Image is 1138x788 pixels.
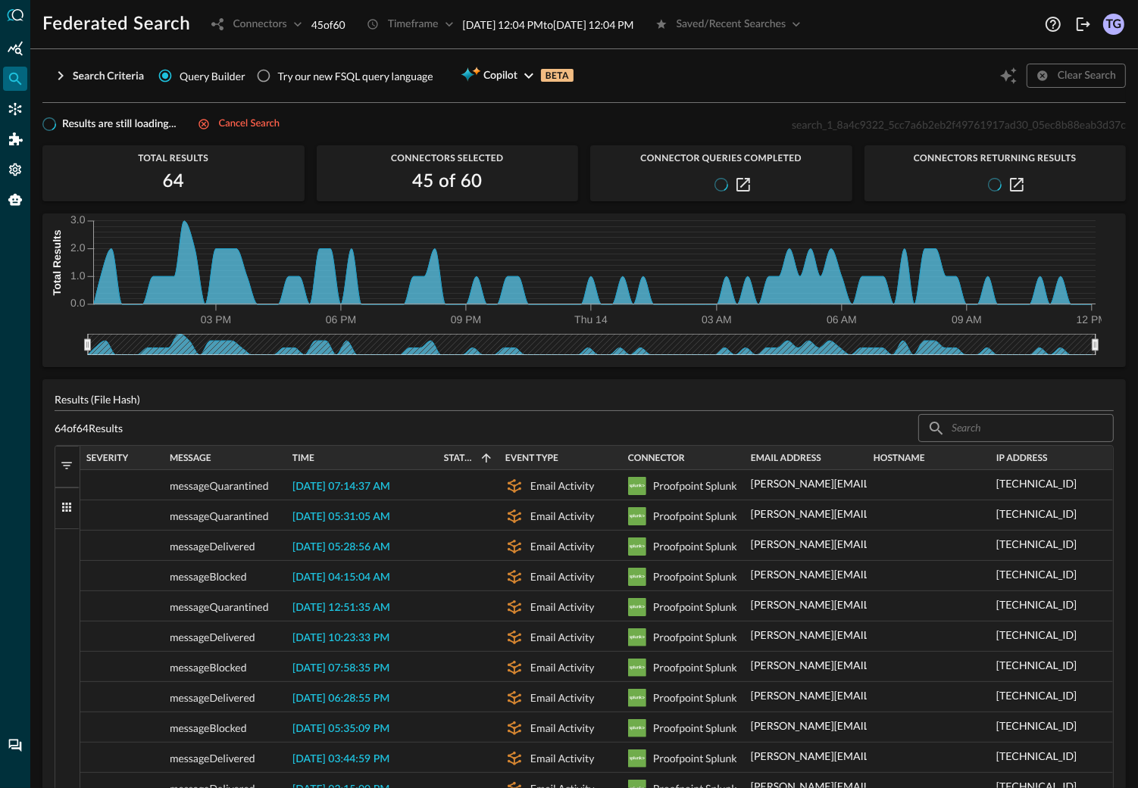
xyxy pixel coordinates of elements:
div: Email Activity [530,713,595,743]
button: Search Criteria [42,64,153,88]
span: messageBlocked [170,562,247,592]
span: Message [170,453,211,463]
div: Proofpoint Splunk [653,592,737,622]
div: Proofpoint Splunk [653,743,737,774]
div: Settings [3,157,27,182]
span: [DATE] 04:15:04 AM [292,572,390,583]
span: Connector [628,453,685,463]
div: Email Activity [530,501,595,531]
span: [DATE] 06:28:55 PM [292,693,389,704]
div: Proofpoint Splunk [653,471,737,501]
span: [DATE] 12:51:35 AM [292,603,390,613]
div: Email Activity [530,683,595,713]
tspan: 09 PM [451,314,481,326]
p: [PERSON_NAME][EMAIL_ADDRESS][PERSON_NAME] [751,687,1007,703]
svg: Splunk [628,507,646,525]
span: messageBlocked [170,713,247,743]
tspan: 06 PM [326,314,356,326]
span: [DATE] 07:14:37 AM [292,481,390,492]
p: [TECHNICAL_ID] [996,566,1077,582]
tspan: Thu 14 [574,314,608,326]
p: [DATE] 12:04 PM to [DATE] 12:04 PM [463,17,634,33]
input: Search [952,414,1079,442]
p: [PERSON_NAME][EMAIL_ADDRESS][PERSON_NAME] [751,748,1007,764]
div: Proofpoint Splunk [653,531,737,562]
div: Query Agent [3,188,27,212]
span: Query Builder [180,68,245,84]
span: Copilot [483,67,517,86]
tspan: 03 AM [702,314,732,326]
p: Results (File Hash) [55,391,1114,407]
div: Addons [4,127,28,151]
div: Connectors [3,97,27,121]
h2: 64 [162,170,184,194]
div: Proofpoint Splunk [653,683,737,713]
p: [TECHNICAL_ID] [996,748,1077,764]
div: Search Criteria [73,67,144,86]
p: 45 of 60 [311,17,345,33]
p: [TECHNICAL_ID] [996,506,1077,522]
p: [TECHNICAL_ID] [996,687,1077,703]
p: [TECHNICAL_ID] [996,657,1077,673]
div: Proofpoint Splunk [653,501,737,531]
span: search_1_8a4c9322_5cc7a6b2eb2f49761917ad30_05ec8b88eab3d37c [792,118,1126,131]
p: [TECHNICAL_ID] [996,536,1077,552]
div: Email Activity [530,592,595,622]
button: Logout [1071,12,1096,36]
div: Summary Insights [3,36,27,61]
p: BETA [541,69,574,82]
span: messageDelivered [170,683,255,713]
span: Connectors Returning Results [864,153,1127,164]
tspan: 12 PM [1077,314,1107,326]
span: [DATE] 05:35:09 PM [292,724,389,734]
p: [TECHNICAL_ID] [996,627,1077,643]
p: 64 of 64 Results [55,420,123,436]
svg: Splunk [628,628,646,646]
p: [PERSON_NAME][EMAIL_ADDRESS][PERSON_NAME] [751,657,1007,673]
tspan: 1.0 [70,269,86,282]
div: Try our new FSQL query language [278,68,433,84]
tspan: 03 PM [201,314,231,326]
tspan: 3.0 [70,214,86,226]
tspan: 0.0 [70,297,86,310]
h1: Federated Search [42,12,190,36]
span: [DATE] 05:28:56 AM [292,542,390,553]
span: Hostname [874,453,925,463]
svg: Splunk [628,537,646,556]
span: Connector Queries Completed [590,153,852,164]
div: TG [1103,14,1124,35]
div: Proofpoint Splunk [653,653,737,683]
span: messageBlocked [170,653,247,683]
div: Email Activity [530,531,595,562]
svg: Splunk [628,568,646,586]
span: Time [292,453,314,463]
div: Email Activity [530,653,595,683]
tspan: Total Results [51,229,63,295]
div: Proofpoint Splunk [653,622,737,653]
span: Severity [86,453,128,463]
p: [TECHNICAL_ID] [996,475,1077,491]
span: messageQuarantined [170,501,269,531]
div: Cancel search [219,116,280,133]
p: [TECHNICAL_ID] [996,718,1077,733]
p: [PERSON_NAME][EMAIL_ADDRESS][PERSON_NAME] [751,536,1007,552]
div: Proofpoint Splunk [653,562,737,592]
span: messageDelivered [170,743,255,774]
svg: Splunk [628,598,646,616]
div: Proofpoint Splunk [653,713,737,743]
div: Chat [3,733,27,758]
p: [PERSON_NAME][EMAIL_ADDRESS][PERSON_NAME] [751,506,1007,522]
tspan: 06 AM [827,314,857,326]
svg: Splunk [628,689,646,707]
span: messageQuarantined [170,471,269,501]
span: [DATE] 03:44:59 PM [292,754,389,765]
button: CopilotBETA [452,64,583,88]
p: [PERSON_NAME][EMAIL_ADDRESS][PERSON_NAME] [751,475,1007,491]
span: messageDelivered [170,531,255,562]
p: [TECHNICAL_ID] [996,596,1077,612]
div: Email Activity [530,622,595,653]
svg: Splunk [628,659,646,677]
span: [DATE] 07:58:35 PM [292,663,389,674]
p: [PERSON_NAME][EMAIL_ADDRESS][PERSON_NAME] [751,718,1007,733]
span: messageQuarantined [170,592,269,622]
